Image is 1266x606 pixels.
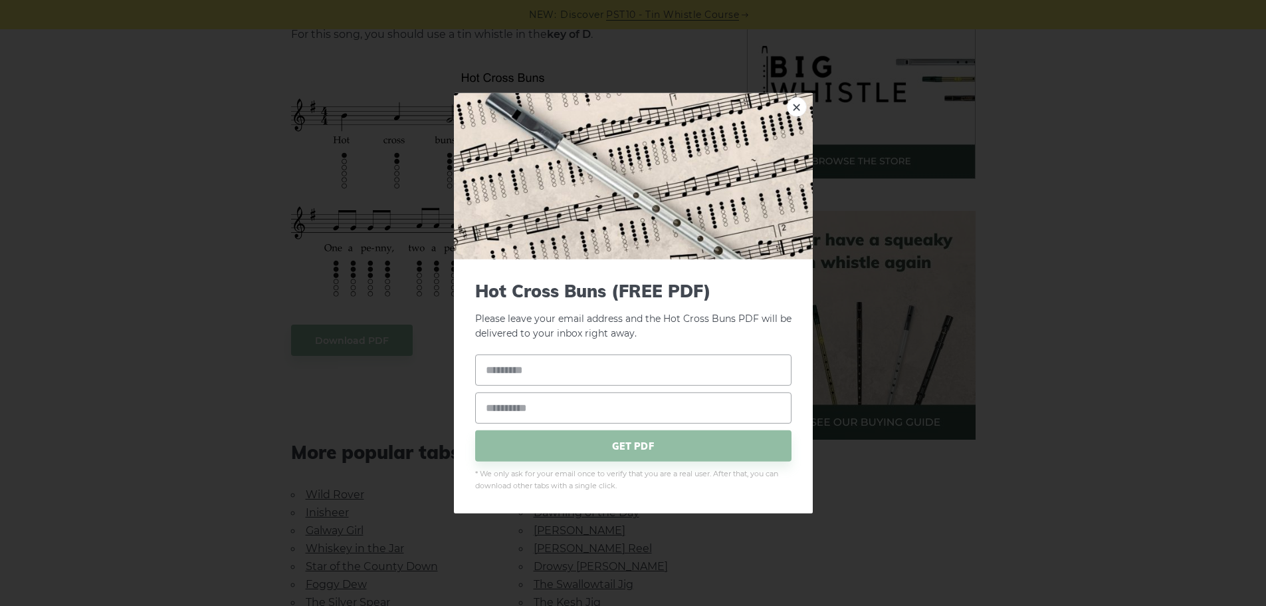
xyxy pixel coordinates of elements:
[787,96,807,116] a: ×
[475,468,791,492] span: * We only ask for your email once to verify that you are a real user. After that, you can downloa...
[475,430,791,462] span: GET PDF
[475,280,791,301] span: Hot Cross Buns (FREE PDF)
[475,280,791,341] p: Please leave your email address and the Hot Cross Buns PDF will be delivered to your inbox right ...
[454,92,813,259] img: Tin Whistle Tab Preview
